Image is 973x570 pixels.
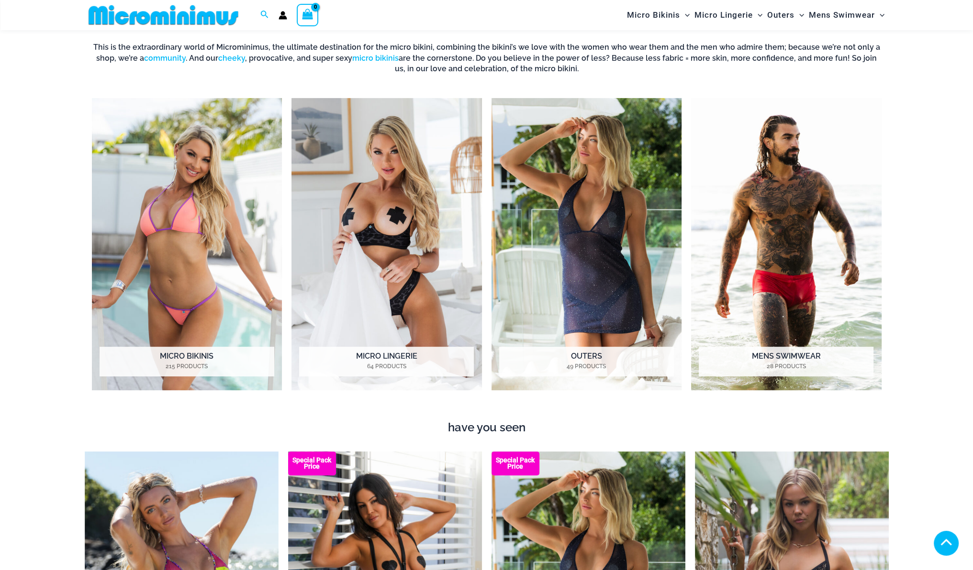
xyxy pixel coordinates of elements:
[352,54,399,63] a: micro bikinis
[100,347,274,376] h2: Micro Bikinis
[753,3,762,27] span: Menu Toggle
[691,98,882,390] img: Mens Swimwear
[691,98,882,390] a: Visit product category Mens Swimwear
[297,4,319,26] a: View Shopping Cart, empty
[627,3,680,27] span: Micro Bikinis
[85,4,242,26] img: MM SHOP LOGO FLAT
[218,54,245,63] a: cheeky
[92,98,282,390] img: Micro Bikinis
[767,3,794,27] span: Outers
[260,9,269,21] a: Search icon link
[291,98,482,390] a: Visit product category Micro Lingerie
[299,347,474,376] h2: Micro Lingerie
[92,98,282,390] a: Visit product category Micro Bikinis
[680,3,690,27] span: Menu Toggle
[699,362,873,371] mark: 28 Products
[765,3,806,27] a: OutersMenu ToggleMenu Toggle
[499,347,674,376] h2: Outers
[623,1,889,29] nav: Site Navigation
[499,362,674,371] mark: 49 Products
[492,98,682,390] img: Outers
[492,98,682,390] a: Visit product category Outers
[100,362,274,371] mark: 215 Products
[288,457,336,470] b: Special Pack Price
[279,11,287,20] a: Account icon link
[806,3,887,27] a: Mens SwimwearMenu ToggleMenu Toggle
[92,42,882,74] h6: This is the extraordinary world of Microminimus, the ultimate destination for the micro bikini, c...
[699,347,873,376] h2: Mens Swimwear
[492,457,539,470] b: Special Pack Price
[692,3,765,27] a: Micro LingerieMenu ToggleMenu Toggle
[794,3,804,27] span: Menu Toggle
[694,3,753,27] span: Micro Lingerie
[809,3,875,27] span: Mens Swimwear
[875,3,884,27] span: Menu Toggle
[625,3,692,27] a: Micro BikinisMenu ToggleMenu Toggle
[144,54,186,63] a: community
[299,362,474,371] mark: 64 Products
[291,98,482,390] img: Micro Lingerie
[85,421,889,435] h4: have you seen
